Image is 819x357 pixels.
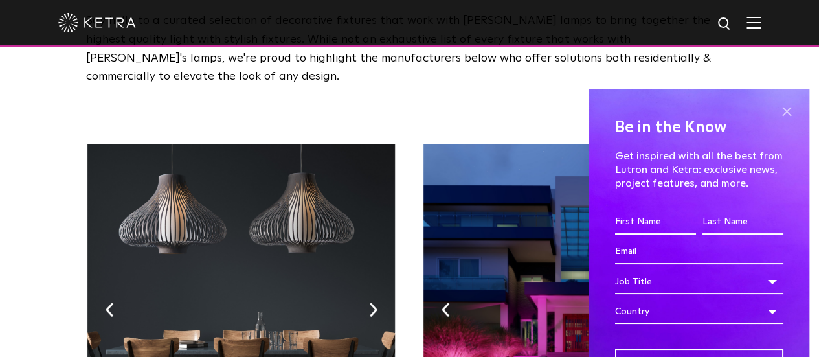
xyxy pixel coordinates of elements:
img: Hamburger%20Nav.svg [746,16,761,29]
img: arrow-right-black.svg [369,303,377,317]
div: Country [615,299,783,324]
img: arrow-left-black.svg [442,303,450,317]
input: Email [615,240,783,264]
img: arrow-left-black.svg [106,303,114,317]
h4: Be in the Know [615,115,783,140]
img: search icon [717,16,733,32]
input: First Name [615,210,696,235]
img: ketra-logo-2019-white [58,13,136,32]
div: Say hello to a curated selection of decorative fixtures that work with [PERSON_NAME] lamps to bri... [86,12,734,86]
div: Job Title [615,270,783,294]
p: Get inspired with all the best from Lutron and Ketra: exclusive news, project features, and more. [615,150,783,190]
input: Last Name [702,210,783,235]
